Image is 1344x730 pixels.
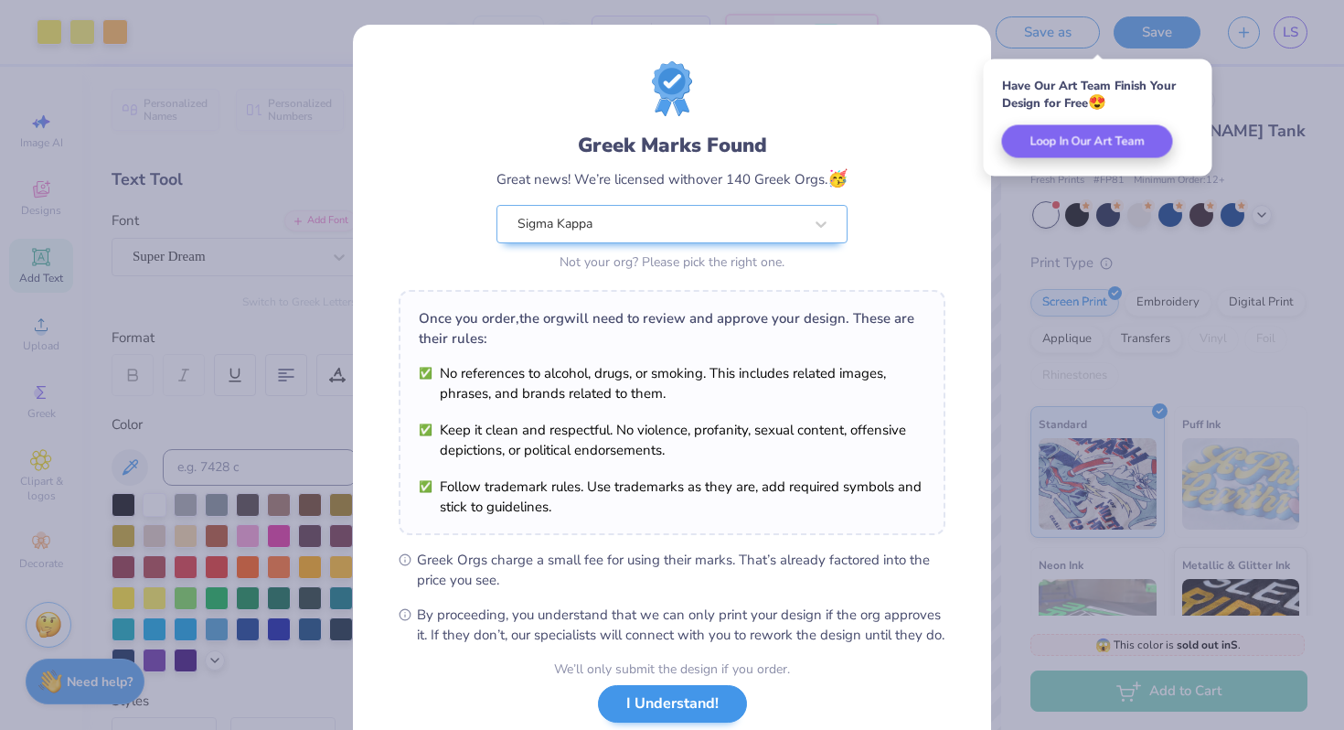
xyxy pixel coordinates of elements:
[419,363,925,403] li: No references to alcohol, drugs, or smoking. This includes related images, phrases, and brands re...
[417,550,945,590] span: Greek Orgs charge a small fee for using their marks. That’s already factored into the price you see.
[598,685,747,723] button: I Understand!
[417,605,945,645] span: By proceeding, you understand that we can only print your design if the org approves it. If they ...
[1002,78,1194,112] div: Have Our Art Team Finish Your Design for Free
[652,61,692,116] img: license-marks-badge.png
[496,131,848,160] div: Greek Marks Found
[419,477,925,517] li: Follow trademark rules. Use trademarks as they are, add required symbols and stick to guidelines.
[496,166,848,191] div: Great news! We’re licensed with over 140 Greek Orgs.
[1002,125,1173,158] button: Loop In Our Art Team
[554,660,790,679] div: We’ll only submit the design if you order.
[419,308,925,349] div: Once you order, the org will need to review and approve your design. These are their rules:
[1088,92,1106,113] span: 😍
[419,420,925,460] li: Keep it clean and respectful. No violence, profanity, sexual content, offensive depictions, or po...
[827,167,848,189] span: 🥳
[496,252,848,272] div: Not your org? Please pick the right one.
